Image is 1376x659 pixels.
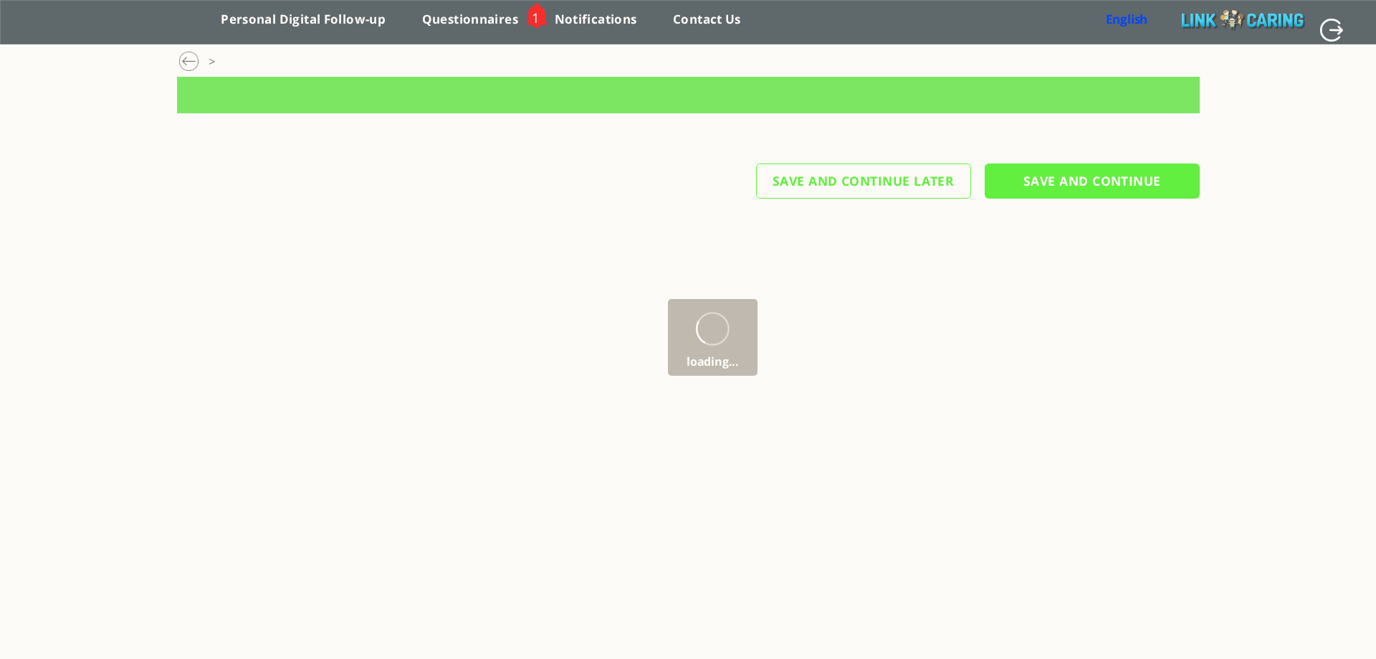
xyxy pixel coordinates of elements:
div: 1 [532,8,540,27]
label: loading... [668,351,758,376]
a: English [1106,11,1148,27]
a: Notifications [555,11,637,40]
a: Contact Us [673,11,741,40]
a: Personal Digital Follow-up [221,11,386,40]
a: Questionnaires [422,11,518,40]
img: linkCaringLogo_03.png [1182,9,1305,31]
